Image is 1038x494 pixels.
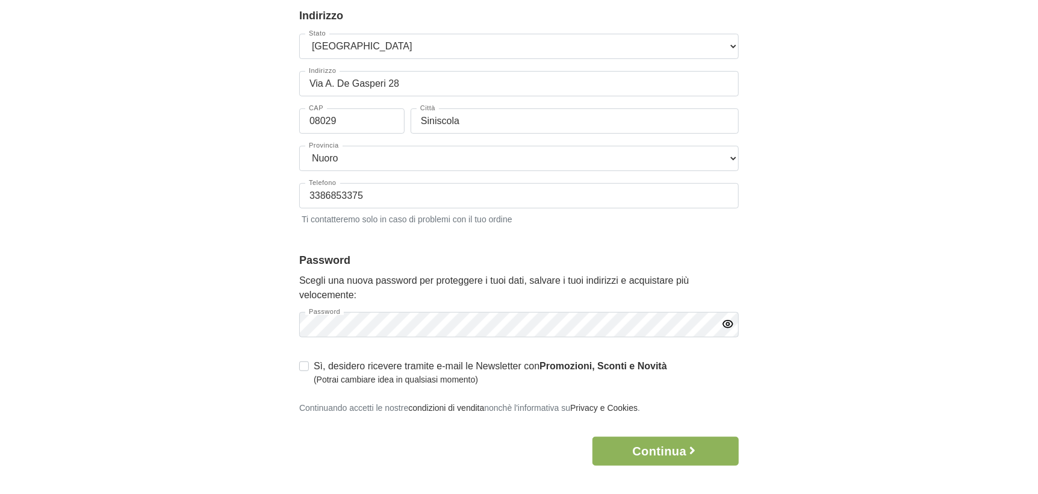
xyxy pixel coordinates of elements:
[570,403,638,413] a: Privacy e Cookies
[539,361,667,371] strong: Promozioni, Sconti e Novità
[305,30,329,37] label: Stato
[305,142,343,149] label: Provincia
[411,108,739,134] input: Città
[299,211,739,226] small: Ti contatteremo solo in caso di problemi con il tuo ordine
[592,437,739,466] button: Continua
[299,8,739,24] legend: Indirizzo
[305,105,327,111] label: CAP
[299,274,739,302] p: Scegli una nuova password per proteggere i tuoi dati, salvare i tuoi indirizzi e acquistare più v...
[299,71,739,96] input: Indirizzo
[305,308,344,315] label: Password
[299,183,739,208] input: Telefono
[305,180,340,186] label: Telefono
[408,403,484,413] a: condizioni di vendita
[314,374,667,386] small: (Potrai cambiare idea in qualsiasi momento)
[299,403,640,413] small: Continuando accetti le nostre nonchè l'informativa su .
[299,108,405,134] input: CAP
[417,105,439,111] label: Città
[299,252,739,269] legend: Password
[305,67,340,74] label: Indirizzo
[314,359,667,386] label: Sì, desidero ricevere tramite e-mail le Newsletter con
